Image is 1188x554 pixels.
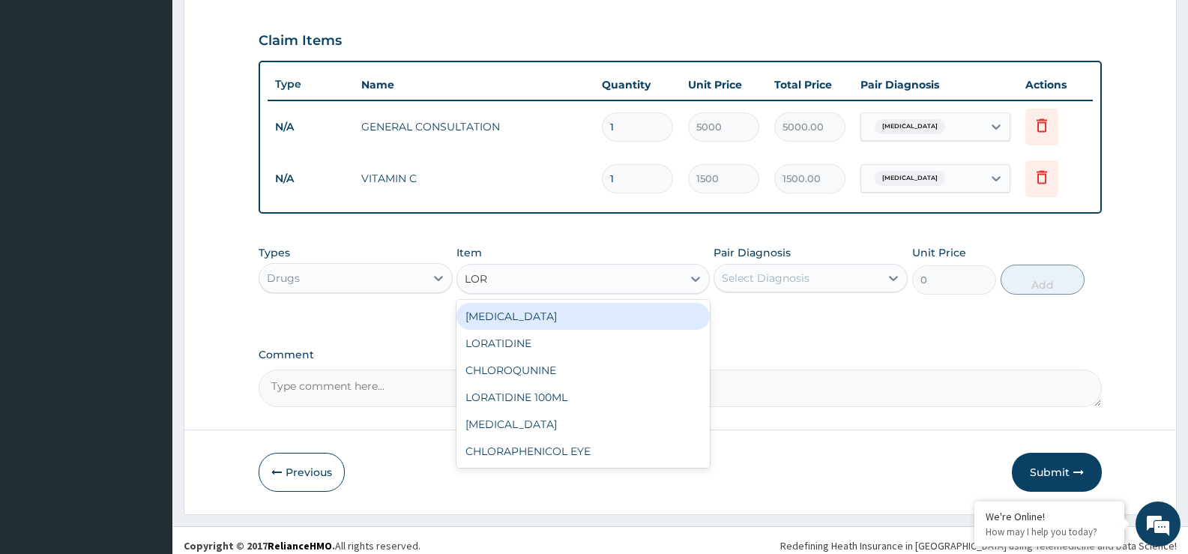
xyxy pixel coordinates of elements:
[28,75,61,112] img: d_794563401_company_1708531726252_794563401
[78,84,252,103] div: Chat with us now
[1001,265,1085,295] button: Add
[259,349,1102,361] label: Comment
[986,510,1113,523] div: We're Online!
[354,163,594,193] td: VITAMIN C
[87,175,207,327] span: We're online!
[456,357,709,384] div: CHLOROQUNINE
[268,113,354,141] td: N/A
[456,411,709,438] div: [MEDICAL_DATA]
[7,383,286,436] textarea: Type your message and hit 'Enter'
[875,119,945,134] span: [MEDICAL_DATA]
[456,245,482,260] label: Item
[259,453,345,492] button: Previous
[875,171,945,186] span: [MEDICAL_DATA]
[714,245,791,260] label: Pair Diagnosis
[268,165,354,193] td: N/A
[184,539,335,553] strong: Copyright © 2017 .
[354,70,594,100] th: Name
[767,70,853,100] th: Total Price
[853,70,1018,100] th: Pair Diagnosis
[456,384,709,411] div: LORATIDINE 100ML
[912,245,966,260] label: Unit Price
[986,526,1113,538] p: How may I help you today?
[268,539,332,553] a: RelianceHMO
[780,538,1177,553] div: Redefining Heath Insurance in [GEOGRAPHIC_DATA] using Telemedicine and Data Science!
[246,7,282,43] div: Minimize live chat window
[268,70,354,98] th: Type
[1018,70,1093,100] th: Actions
[259,247,290,259] label: Types
[681,70,767,100] th: Unit Price
[722,271,809,286] div: Select Diagnosis
[259,33,342,49] h3: Claim Items
[354,112,594,142] td: GENERAL CONSULTATION
[594,70,681,100] th: Quantity
[456,438,709,465] div: CHLORAPHENICOL EYE
[1012,453,1102,492] button: Submit
[456,303,709,330] div: [MEDICAL_DATA]
[456,330,709,357] div: LORATIDINE
[267,271,300,286] div: Drugs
